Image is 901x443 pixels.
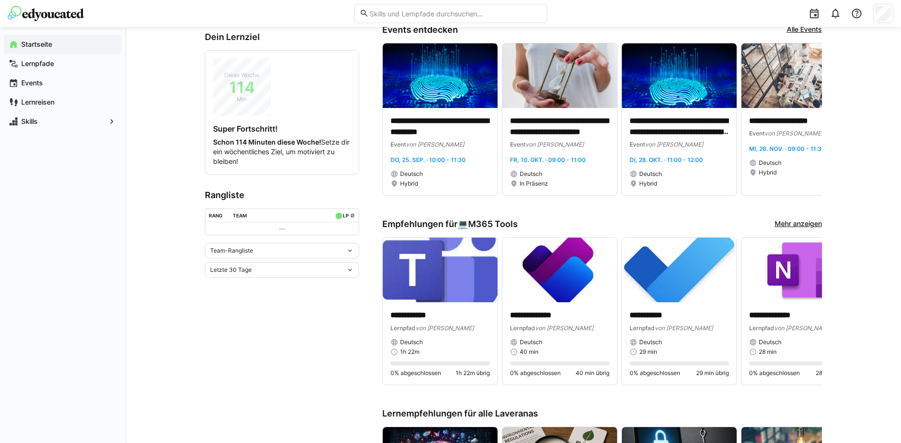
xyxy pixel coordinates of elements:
span: von [PERSON_NAME] [645,141,703,148]
span: Team-Rangliste [210,247,253,255]
span: 0% abgeschlossen [510,369,561,377]
img: image [383,43,498,108]
span: Deutsch [639,338,662,346]
span: Deutsch [639,170,662,178]
span: 29 min [639,348,657,356]
span: 40 min übrig [576,369,609,377]
span: von [PERSON_NAME] [774,324,833,332]
img: image [502,238,617,302]
img: image [383,238,498,302]
span: von [PERSON_NAME] [525,141,584,148]
div: 💻️ [457,219,518,229]
span: Deutsch [400,338,423,346]
span: Deutsch [520,338,542,346]
span: 28 min übrig [816,369,848,377]
span: In Präsenz [520,180,548,188]
span: Do, 25. Sep. · 10:00 - 11:30 [390,156,466,163]
img: image [502,43,617,108]
span: Deutsch [759,338,781,346]
span: Mi, 26. Nov. · 09:00 - 11:30 [749,145,825,152]
span: 0% abgeschlossen [749,369,800,377]
h3: Empfehlungen für [382,219,518,229]
span: Event [510,141,525,148]
div: LP [343,213,349,218]
div: Rang [209,213,223,218]
span: Lernpfad [749,324,774,332]
img: image [741,238,856,302]
span: 29 min übrig [696,369,729,377]
span: 0% abgeschlossen [630,369,680,377]
h3: Lernempfehlungen für alle Laveranas [382,408,822,419]
span: von [PERSON_NAME] [406,141,464,148]
a: ø [350,211,355,219]
span: Lernpfad [630,324,655,332]
h4: Super Fortschritt! [213,124,351,134]
h3: Rangliste [205,190,359,201]
span: Hybrid [759,169,777,176]
input: Skills und Lernpfade durchsuchen… [369,9,541,18]
span: Fr, 10. Okt. · 09:00 - 11:00 [510,156,586,163]
span: Letzte 30 Tage [210,266,252,274]
span: von [PERSON_NAME] [535,324,593,332]
span: Lernpfad [510,324,535,332]
span: M365 Tools [468,219,518,229]
h3: Events entdecken [382,25,458,35]
span: von [PERSON_NAME] [765,130,823,137]
span: von [PERSON_NAME] [655,324,713,332]
p: Setze dir ein wöchentliches Ziel, um motiviert zu bleiben! [213,137,351,166]
img: image [622,43,737,108]
span: Lernpfad [390,324,416,332]
h3: Dein Lernziel [205,32,359,42]
span: 1h 22m übrig [456,369,490,377]
span: Deutsch [520,170,542,178]
span: Di, 28. Okt. · 11:00 - 12:00 [630,156,703,163]
a: Alle Events [787,25,822,35]
img: image [741,43,856,108]
span: 0% abgeschlossen [390,369,441,377]
div: Team [233,213,247,218]
span: Hybrid [639,180,657,188]
span: von [PERSON_NAME] [416,324,474,332]
span: 40 min [520,348,538,356]
span: 28 min [759,348,777,356]
span: Event [390,141,406,148]
strong: Schon 114 Minuten diese Woche! [213,138,321,146]
img: image [622,238,737,302]
span: Event [749,130,765,137]
a: Mehr anzeigen [775,219,822,229]
span: Hybrid [400,180,418,188]
span: Deutsch [400,170,423,178]
span: 1h 22m [400,348,419,356]
span: Deutsch [759,159,781,167]
span: Event [630,141,645,148]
